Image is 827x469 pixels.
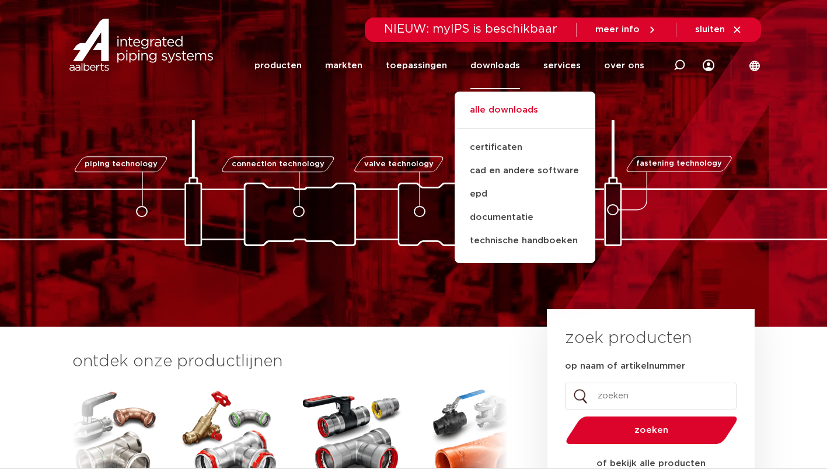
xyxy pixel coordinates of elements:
a: producten [254,42,302,89]
a: sluiten [695,24,742,35]
div: my IPS [703,42,714,89]
strong: of bekijk alle producten [596,459,706,468]
a: over ons [604,42,644,89]
h3: ontdek onze productlijnen [72,350,508,373]
label: op naam of artikelnummer [565,360,685,372]
a: certificaten [455,136,595,159]
a: downloads [470,42,520,89]
nav: Menu [254,42,644,89]
span: meer info [595,25,640,34]
a: markten [325,42,362,89]
a: technische handboeken [455,229,595,253]
a: documentatie [455,206,595,229]
span: valve technology [364,160,434,168]
h3: zoek producten [565,327,692,350]
span: NIEUW: myIPS is beschikbaar [384,23,557,35]
a: alle downloads [455,103,595,129]
a: meer info [595,24,657,35]
span: zoeken [596,426,707,435]
a: epd [455,183,595,206]
a: toepassingen [386,42,447,89]
a: cad en andere software [455,159,595,183]
span: sluiten [695,25,725,34]
a: services [543,42,581,89]
span: connection technology [231,160,324,168]
button: zoeken [561,415,742,445]
input: zoeken [565,383,737,409]
span: fastening technology [636,160,722,168]
span: piping technology [85,160,158,168]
